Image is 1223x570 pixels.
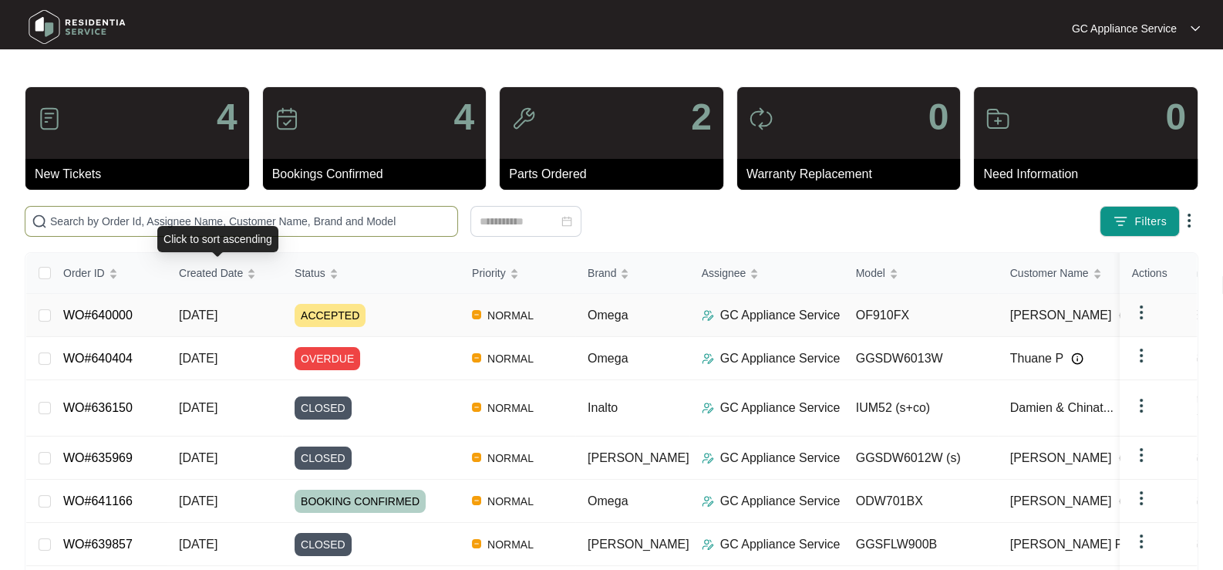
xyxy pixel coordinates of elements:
span: Inalto [588,401,618,414]
img: icon [985,106,1010,131]
p: New Tickets [35,165,249,184]
p: GC Appliance Service [720,449,841,467]
p: Parts Ordered [509,165,723,184]
span: OVERDUE [295,347,360,370]
td: IUM52 (s+co) [844,380,998,437]
span: Brand [588,265,616,282]
th: Model [844,253,998,294]
img: Vercel Logo [472,539,481,548]
span: [DATE] [179,309,217,322]
span: [PERSON_NAME] [1010,492,1112,511]
img: dropdown arrow [1132,489,1151,508]
span: CLOSED [295,447,352,470]
a: WO#639857 [63,538,133,551]
span: NORMAL [481,399,540,417]
img: icon [511,106,536,131]
span: Thuane P [1010,349,1063,368]
img: Vercel Logo [472,496,481,505]
span: CLOSED [295,533,352,556]
input: Search by Order Id, Assignee Name, Customer Name, Brand and Model [50,213,451,230]
td: OF910FX [844,294,998,337]
span: Omega [588,352,628,365]
img: dropdown arrow [1132,303,1151,322]
p: 0 [1165,99,1186,136]
img: icon [749,106,773,131]
th: Assignee [689,253,844,294]
img: Assigner Icon [702,352,714,365]
span: CLOSED [295,396,352,420]
img: Assigner Icon [702,402,714,414]
img: Assigner Icon [702,452,714,464]
th: Actions [1120,253,1197,294]
span: [DATE] [179,401,217,414]
th: Status [282,253,460,294]
span: Omega [588,309,628,322]
img: dropdown arrow [1132,532,1151,551]
img: Vercel Logo [472,310,481,319]
span: NORMAL [481,492,540,511]
td: GGSDW6013W [844,337,998,380]
td: GGSFLW900B [844,523,998,566]
span: [DATE] [179,494,217,508]
img: icon [37,106,62,131]
span: [PERSON_NAME] [588,538,689,551]
th: Priority [460,253,575,294]
th: Created Date [167,253,282,294]
p: Need Information [983,165,1198,184]
td: GGSDW6012W (s) [844,437,998,480]
img: dropdown arrow [1180,211,1198,230]
span: [PERSON_NAME] [588,451,689,464]
span: Priority [472,265,506,282]
th: Customer Name [998,253,1152,294]
span: Damien & Chinat... [1010,399,1114,417]
a: WO#640404 [63,352,133,365]
p: GC Appliance Service [720,306,841,325]
span: Assignee [702,265,746,282]
span: [DATE] [179,451,217,464]
span: NORMAL [481,306,540,325]
p: Bookings Confirmed [272,165,487,184]
p: 4 [453,99,474,136]
img: dropdown arrow [1191,25,1200,32]
img: Assigner Icon [702,495,714,508]
p: GC Appliance Service [720,492,841,511]
p: Warranty Replacement [746,165,961,184]
img: Info icon [1071,352,1083,365]
span: Model [856,265,885,282]
button: filter iconFilters [1100,206,1180,237]
span: ACCEPTED [295,304,366,327]
p: 2 [691,99,712,136]
div: Click to sort ascending [157,226,278,252]
th: Order ID [51,253,167,294]
span: Status [295,265,325,282]
img: Assigner Icon [702,309,714,322]
img: Vercel Logo [472,453,481,462]
img: search-icon [32,214,47,229]
span: NORMAL [481,349,540,368]
img: filter icon [1113,214,1128,229]
span: Omega [588,494,628,508]
th: Brand [575,253,689,294]
img: dropdown arrow [1132,346,1151,365]
span: [PERSON_NAME] P... [1010,535,1132,554]
img: icon [275,106,299,131]
a: WO#636150 [63,401,133,414]
span: Customer Name [1010,265,1089,282]
p: 4 [217,99,238,136]
p: GC Appliance Service [720,399,841,417]
span: [PERSON_NAME] [1010,449,1112,467]
span: Filters [1134,214,1167,230]
img: Vercel Logo [472,353,481,363]
a: WO#635969 [63,451,133,464]
img: Assigner Icon [702,538,714,551]
p: 0 [928,99,949,136]
span: NORMAL [481,535,540,554]
p: GC Appliance Service [720,535,841,554]
span: [PERSON_NAME] [1010,306,1112,325]
img: dropdown arrow [1132,396,1151,415]
p: GC Appliance Service [1072,21,1177,36]
span: BOOKING CONFIRMED [295,490,426,513]
span: NORMAL [481,449,540,467]
span: Created Date [179,265,243,282]
span: [DATE] [179,538,217,551]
